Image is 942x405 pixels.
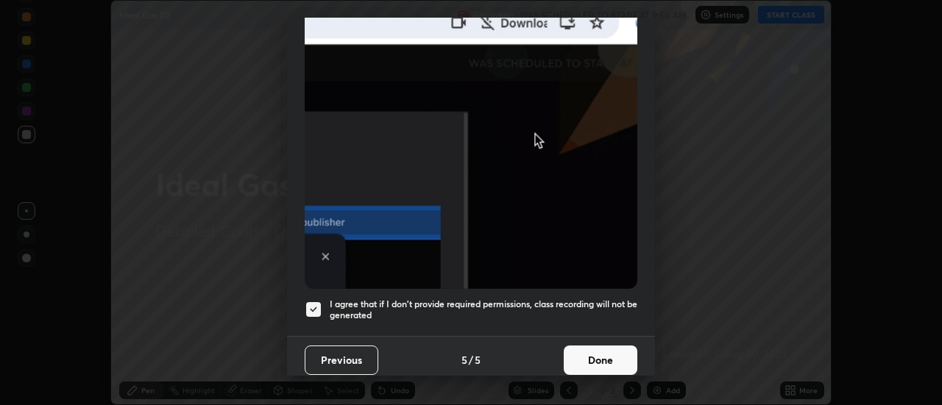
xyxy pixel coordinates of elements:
[475,352,481,368] h4: 5
[461,352,467,368] h4: 5
[564,345,637,375] button: Done
[305,345,378,375] button: Previous
[330,298,637,321] h5: I agree that if I don't provide required permissions, class recording will not be generated
[469,352,473,368] h4: /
